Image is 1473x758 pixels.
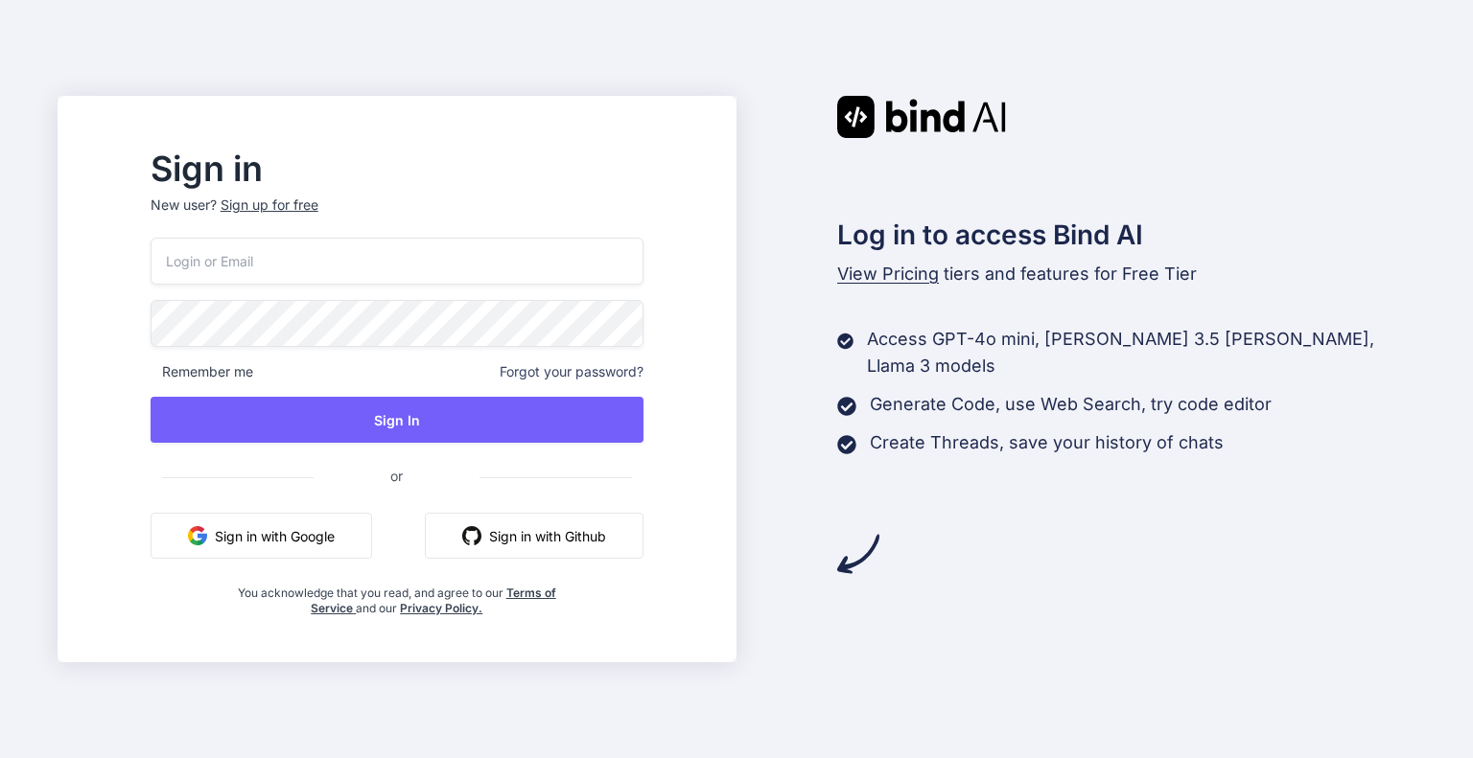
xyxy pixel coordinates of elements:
span: Remember me [151,362,253,381]
img: google [188,526,207,545]
img: arrow [837,533,879,575]
p: tiers and features for Free Tier [837,261,1416,287]
span: View Pricing [837,264,939,284]
span: Forgot your password? [500,362,643,381]
a: Privacy Policy. [400,601,482,615]
button: Sign in with Google [151,513,372,559]
p: New user? [151,195,643,238]
img: Bind AI logo [837,96,1006,138]
div: Sign up for free [221,195,318,215]
input: Login or Email [151,238,643,285]
div: You acknowledge that you read, and agree to our and our [232,574,561,616]
p: Create Threads, save your history of chats [870,429,1224,456]
img: github [462,526,481,545]
p: Access GPT-4o mini, [PERSON_NAME] 3.5 [PERSON_NAME], Llama 3 models [867,326,1415,379]
a: Terms of Service [311,586,556,615]
h2: Sign in [151,153,643,184]
span: or [314,452,479,499]
p: Generate Code, use Web Search, try code editor [870,391,1272,418]
button: Sign in with Github [425,513,643,559]
h2: Log in to access Bind AI [837,215,1416,255]
button: Sign In [151,397,643,443]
